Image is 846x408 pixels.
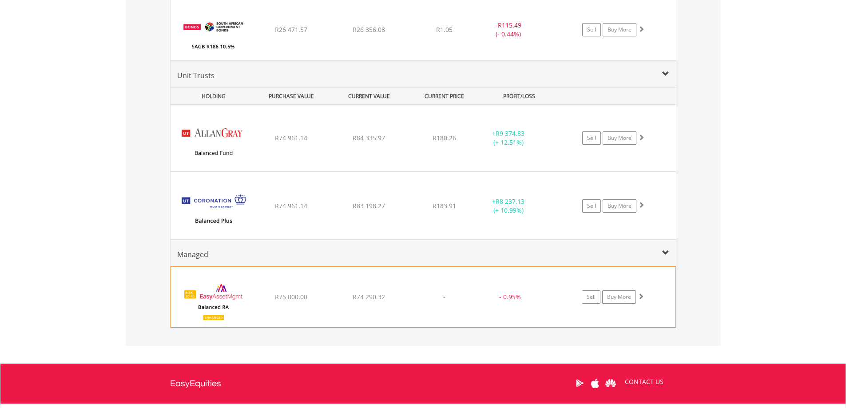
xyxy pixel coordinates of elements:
[603,23,636,36] a: Buy More
[582,199,601,213] a: Sell
[275,134,307,142] span: R74 961.14
[409,88,479,104] div: CURRENT PRICE
[582,131,601,145] a: Sell
[475,21,542,39] div: - (- 0.44%)
[498,21,521,29] span: R115.49
[353,202,385,210] span: R83 198.27
[275,293,307,301] span: R75 000.00
[572,369,588,397] a: Google Play
[481,293,538,301] div: - 0.95%
[619,369,670,394] a: CONTACT US
[603,131,636,145] a: Buy More
[175,11,251,58] img: EQU.ZA.R186.png
[353,293,385,301] span: R74 290.32
[175,183,251,237] img: UT.ZA.CBFB4.png
[588,369,603,397] a: Apple
[481,88,557,104] div: PROFIT/LOSS
[175,116,251,169] img: UT.ZA.AGBC.png
[496,197,524,206] span: R8 237.13
[353,25,385,34] span: R26 356.08
[436,25,453,34] span: R1.05
[331,88,407,104] div: CURRENT VALUE
[582,290,600,304] a: Sell
[275,25,307,34] span: R26 471.57
[603,369,619,397] a: Huawei
[603,199,636,213] a: Buy More
[170,364,221,404] a: EasyEquities
[602,290,636,304] a: Buy More
[275,202,307,210] span: R74 961.14
[171,88,252,104] div: HOLDING
[433,202,456,210] span: R183.91
[443,293,445,301] span: -
[353,134,385,142] span: R84 335.97
[582,23,601,36] a: Sell
[177,71,214,80] span: Unit Trusts
[177,250,208,259] span: Managed
[475,129,542,147] div: + (+ 12.51%)
[254,88,330,104] div: PURCHASE VALUE
[175,278,252,325] img: EMPBundle_EBalancedRA.png
[475,197,542,215] div: + (+ 10.99%)
[496,129,524,138] span: R9 374.83
[433,134,456,142] span: R180.26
